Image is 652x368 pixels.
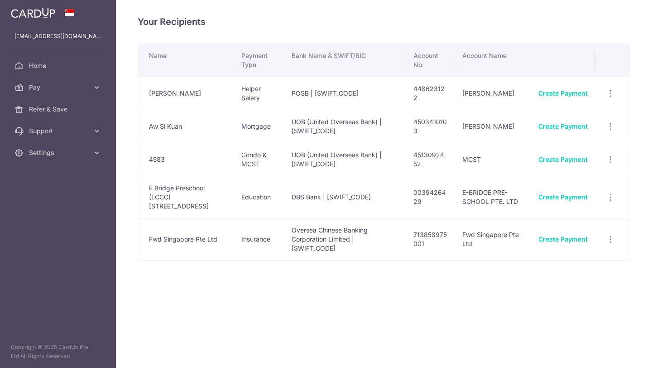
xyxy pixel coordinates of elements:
[406,44,455,77] th: Account No.
[406,110,455,143] td: 4503410103
[138,77,234,110] td: [PERSON_NAME]
[455,176,532,218] td: E-BRIDGE PRE-SCHOOL PTE. LTD
[234,218,284,260] td: Insurance
[455,110,532,143] td: [PERSON_NAME]
[455,218,532,260] td: Fwd Singapore Pte Ltd
[455,77,532,110] td: [PERSON_NAME]
[284,143,406,176] td: UOB (United Overseas Bank) | [SWIFT_CODE]
[406,77,455,110] td: 448623122
[29,83,89,92] span: Pay
[138,44,234,77] th: Name
[138,218,234,260] td: Fwd Singapore Pte Ltd
[284,176,406,218] td: DBS Bank | [SWIFT_CODE]
[234,77,284,110] td: Helper Salary
[406,218,455,260] td: 713858975001
[284,77,406,110] td: POSB | [SWIFT_CODE]
[234,176,284,218] td: Education
[14,32,101,41] p: [EMAIL_ADDRESS][DOMAIN_NAME]
[29,61,89,70] span: Home
[138,176,234,218] td: E Bridge Preschool (LCCC) [STREET_ADDRESS]
[234,110,284,143] td: Mortgage
[138,143,234,176] td: 4583
[29,148,89,157] span: Settings
[138,110,234,143] td: Aw Si Kuan
[406,143,455,176] td: 4513092452
[406,176,455,218] td: 0039426429
[538,235,588,243] a: Create Payment
[29,126,89,136] span: Support
[538,193,588,201] a: Create Payment
[11,7,55,18] img: CardUp
[138,15,630,29] h4: Your Recipients
[538,122,588,130] a: Create Payment
[284,110,406,143] td: UOB (United Overseas Bank) | [SWIFT_CODE]
[234,143,284,176] td: Condo & MCST
[234,44,284,77] th: Payment Type
[455,143,532,176] td: MCST
[284,218,406,260] td: Oversea Chinese Banking Corporation Limited | [SWIFT_CODE]
[538,155,588,163] a: Create Payment
[538,89,588,97] a: Create Payment
[455,44,532,77] th: Account Name
[29,105,89,114] span: Refer & Save
[284,44,406,77] th: Bank Name & SWIFT/BIC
